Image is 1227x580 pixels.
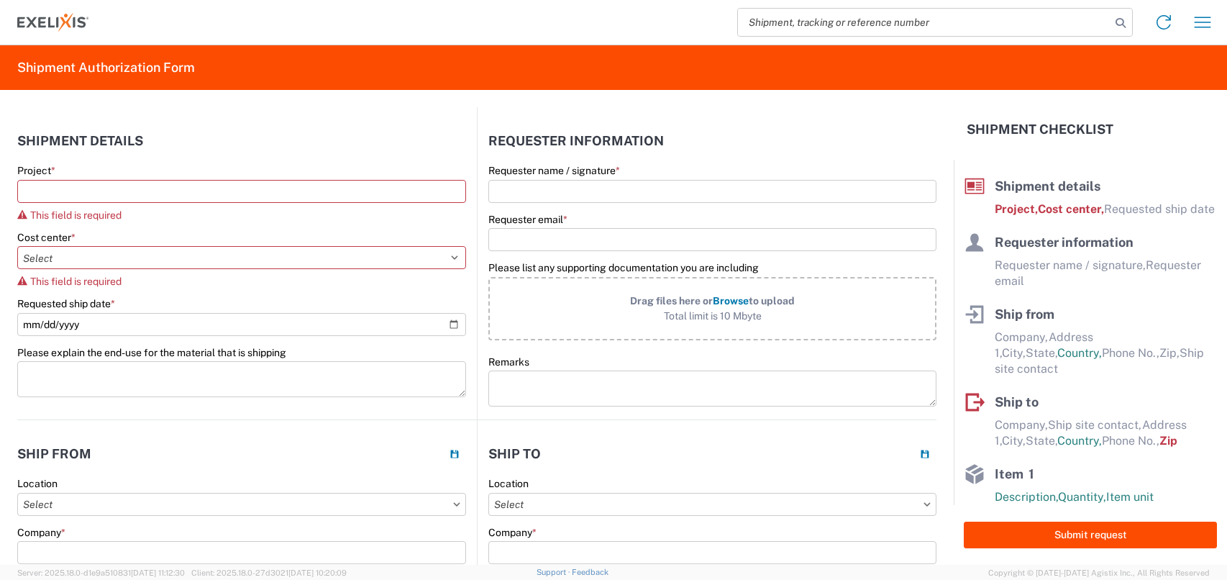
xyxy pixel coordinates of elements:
span: Zip [1159,434,1177,448]
h2: Shipment Checklist [967,121,1113,138]
h2: Requester information [488,134,664,148]
span: Shipment details [995,178,1100,194]
span: Country, [1057,434,1102,448]
span: Phone No., [1102,434,1159,448]
span: Country, [1057,346,1102,360]
label: Project [17,164,55,177]
span: to upload [749,295,795,307]
label: Location [17,477,58,490]
span: This field is required [30,276,122,287]
h2: Ship from [17,447,91,461]
span: This field is required [30,209,122,221]
span: Drag files here or [630,295,713,307]
span: Server: 2025.18.0-d1e9a510831 [17,568,185,577]
span: Total limit is 10 Mbyte [505,309,920,324]
label: Location [488,477,529,490]
span: City, [1002,346,1026,360]
h2: Ship to [488,447,541,461]
span: Browse [713,295,749,307]
span: Zip, [1159,346,1180,360]
span: Ship to [995,394,1039,409]
label: Company [488,526,537,539]
span: Project, [995,202,1038,216]
label: Cost center [17,231,76,244]
label: Remarks [488,355,529,368]
input: Select [17,493,466,516]
label: Requested ship date [17,297,115,310]
input: Select [488,493,936,516]
label: Please explain the end-use for the material that is shipping [17,346,286,359]
label: Company [17,526,65,539]
span: Client: 2025.18.0-27d3021 [191,568,347,577]
span: Phone No., [1102,346,1159,360]
span: Description, [995,490,1058,504]
a: Feedback [572,568,608,576]
span: 1 [1028,466,1034,481]
span: Quantity, [1058,490,1106,504]
span: Cost center, [1038,202,1104,216]
label: Please list any supporting documentation you are including [488,261,936,274]
span: Item [995,466,1023,481]
span: Ship site contact, [1048,418,1142,432]
span: State, [1026,434,1057,448]
span: [DATE] 11:12:30 [131,568,185,577]
span: Company, [995,330,1049,344]
a: Support [537,568,573,576]
span: Copyright © [DATE]-[DATE] Agistix Inc., All Rights Reserved [988,566,1210,579]
span: State, [1026,346,1057,360]
span: Ship from [995,307,1054,322]
span: Company, [995,418,1048,432]
label: Requester email [488,213,567,226]
span: Requested ship date [1104,202,1215,216]
button: Submit request [964,522,1217,548]
h2: Shipment details [17,134,143,148]
input: Shipment, tracking or reference number [738,9,1110,36]
h2: Shipment Authorization Form [17,59,195,76]
label: Requester name / signature [488,164,620,177]
span: [DATE] 10:20:09 [288,568,347,577]
span: Requester name / signature, [995,258,1146,272]
span: Requester information [995,235,1134,250]
span: City, [1002,434,1026,448]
